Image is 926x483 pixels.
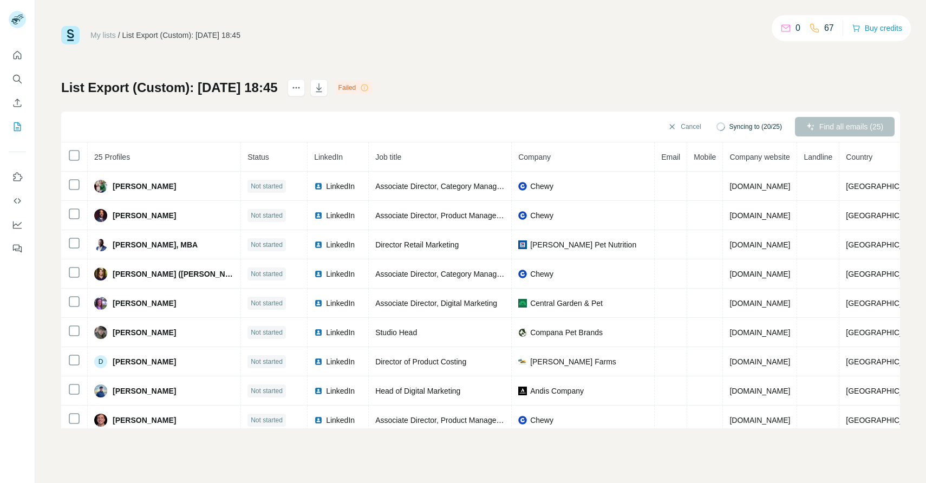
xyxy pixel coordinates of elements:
span: [DOMAIN_NAME] [729,416,790,425]
img: Avatar [94,297,107,310]
button: Cancel [660,117,708,136]
img: Avatar [94,180,107,193]
span: [DOMAIN_NAME] [729,387,790,395]
span: Syncing to (20/25) [729,122,782,132]
span: [PERSON_NAME] [113,327,176,338]
span: [GEOGRAPHIC_DATA] [846,357,925,366]
button: actions [288,79,305,96]
span: Country [846,153,872,161]
img: Avatar [94,326,107,339]
span: Company [518,153,551,161]
span: [PERSON_NAME] [113,210,176,221]
button: My lists [9,117,26,136]
img: LinkedIn logo [314,357,323,366]
span: Associate Director, Category Management [375,182,518,191]
span: Associate Director, Digital Marketing [375,299,497,308]
span: Not started [251,298,283,308]
span: Associate Director, Category Management [375,270,518,278]
span: Landline [804,153,832,161]
img: company-logo [518,299,527,308]
img: Avatar [94,414,107,427]
span: Company website [729,153,790,161]
h1: List Export (Custom): [DATE] 18:45 [61,79,278,96]
img: Surfe Logo [61,26,80,44]
span: Not started [251,328,283,337]
span: [PERSON_NAME] Farms [530,356,616,367]
img: LinkedIn logo [314,182,323,191]
span: [GEOGRAPHIC_DATA] [846,211,925,220]
span: LinkedIn [326,298,355,309]
span: [PERSON_NAME] [113,181,176,192]
span: [PERSON_NAME] [113,298,176,309]
span: Not started [251,415,283,425]
span: [DOMAIN_NAME] [729,299,790,308]
img: LinkedIn logo [314,299,323,308]
span: Chewy [530,269,553,279]
img: company-logo [518,357,527,366]
p: 67 [824,22,834,35]
span: Status [247,153,269,161]
span: [GEOGRAPHIC_DATA] [846,240,925,249]
span: Not started [251,240,283,250]
div: Failed [335,81,373,94]
button: Search [9,69,26,89]
img: company-logo [518,240,527,249]
span: Head of Digital Marketing [375,387,460,395]
span: [GEOGRAPHIC_DATA] [846,182,925,191]
button: Feedback [9,239,26,258]
span: Chewy [530,210,553,221]
span: LinkedIn [326,327,355,338]
span: [PERSON_NAME] Pet Nutrition [530,239,636,250]
img: Avatar [94,384,107,397]
span: LinkedIn [326,239,355,250]
span: [DOMAIN_NAME] [729,182,790,191]
img: company-logo [518,416,527,425]
img: company-logo [518,270,527,278]
li: / [118,30,120,41]
button: Buy credits [852,21,902,36]
button: Enrich CSV [9,93,26,113]
img: company-logo [518,182,527,191]
img: company-logo [518,328,527,337]
span: [DOMAIN_NAME] [729,270,790,278]
span: [PERSON_NAME] ([PERSON_NAME]) [113,269,234,279]
span: [GEOGRAPHIC_DATA] [846,387,925,395]
span: LinkedIn [314,153,343,161]
span: Mobile [694,153,716,161]
img: LinkedIn logo [314,387,323,395]
img: Avatar [94,238,107,251]
span: [DOMAIN_NAME] [729,240,790,249]
span: LinkedIn [326,210,355,221]
span: [DOMAIN_NAME] [729,357,790,366]
img: LinkedIn logo [314,328,323,337]
span: Chewy [530,415,553,426]
div: List Export (Custom): [DATE] 18:45 [122,30,240,41]
button: Use Surfe API [9,191,26,211]
a: My lists [90,31,116,40]
img: company-logo [518,387,527,395]
img: LinkedIn logo [314,211,323,220]
span: Central Garden & Pet [530,298,603,309]
button: Quick start [9,45,26,65]
img: Avatar [94,209,107,222]
span: Not started [251,357,283,367]
span: Not started [251,181,283,191]
img: Avatar [94,267,107,280]
img: company-logo [518,211,527,220]
div: D [94,355,107,368]
img: LinkedIn logo [314,240,323,249]
button: Use Surfe on LinkedIn [9,167,26,187]
span: Associate Director, Product Management - Pet Profile [375,416,555,425]
span: [PERSON_NAME], MBA [113,239,198,250]
span: Email [661,153,680,161]
span: Compana Pet Brands [530,327,603,338]
span: Studio Head [375,328,417,337]
span: [GEOGRAPHIC_DATA] [846,299,925,308]
span: [GEOGRAPHIC_DATA] [846,270,925,278]
span: Associate Director, Product Management [375,211,513,220]
span: Job title [375,153,401,161]
span: LinkedIn [326,356,355,367]
span: Not started [251,386,283,396]
img: LinkedIn logo [314,270,323,278]
span: [DOMAIN_NAME] [729,211,790,220]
